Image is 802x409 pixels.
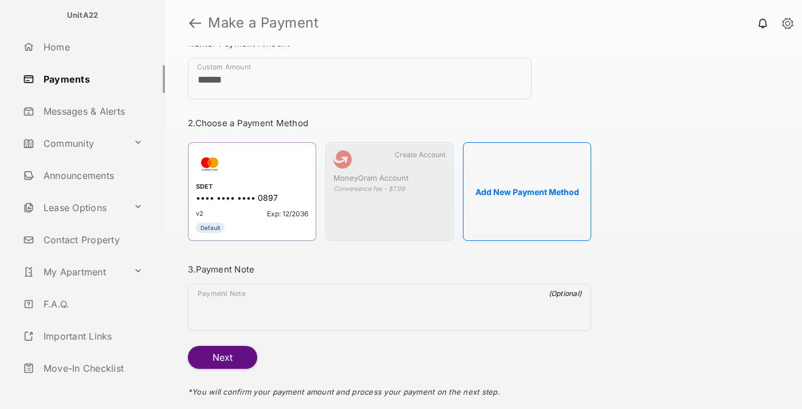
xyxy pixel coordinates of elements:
[395,150,446,159] span: Create Account
[18,33,165,61] a: Home
[188,346,257,369] button: Next
[267,209,308,218] span: Exp: 12/2036
[67,10,99,21] p: UnitA22
[463,142,591,241] button: Add New Payment Method
[18,194,129,221] a: Lease Options
[18,98,165,125] a: Messages & Alerts
[18,162,165,189] a: Announcements
[333,185,446,193] div: Convenience fee - $7.99
[333,173,446,185] div: MoneyGram Account
[188,118,591,128] h3: 2. Choose a Payment Method
[196,193,308,205] div: •••• •••• •••• 0897
[188,369,591,408] div: * You will confirm your payment amount and process your payment on the next step.
[188,142,316,241] div: SDET•••• •••• •••• 0897v2Exp: 12/2036Default
[196,182,308,193] div: SDET
[18,290,165,318] a: F.A.Q.
[188,264,591,275] h3: 3. Payment Note
[196,209,203,218] span: v2
[18,258,129,286] a: My Apartment
[18,355,165,382] a: Move-In Checklist
[18,322,147,350] a: Important Links
[18,130,129,157] a: Community
[208,16,319,30] strong: Make a Payment
[18,65,165,93] a: Payments
[18,226,165,254] a: Contact Property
